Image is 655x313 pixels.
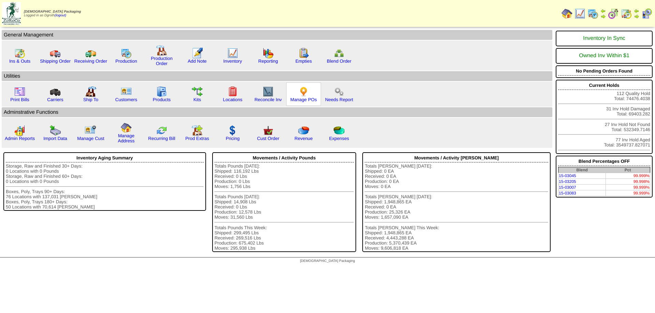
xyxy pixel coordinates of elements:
a: Receiving Order [74,59,107,64]
img: cust_order.png [263,125,274,136]
div: Movements / Activity Pounds [215,154,354,162]
img: orders.gif [192,48,203,59]
div: Totals Pounds [DATE]: Shipped: 116,192 Lbs Received: 0 Lbs Production: 0 Lbs Moves: 1,756 Lbs Tot... [215,163,354,251]
a: Admin Reports [5,136,35,141]
img: line_graph.gif [574,8,585,19]
td: 99.999% [606,173,650,179]
th: Pct [606,167,650,173]
a: Prod Extras [185,136,209,141]
a: Revenue [294,136,312,141]
img: calendarblend.gif [608,8,619,19]
div: 112 Quality Hold Total: 74476.4038 31 Inv Hold Damaged Total: 69403.282 27 Inv Hold Not Found Tot... [556,80,653,154]
img: calendarinout.gif [621,8,632,19]
img: calendarprod.gif [587,8,598,19]
div: No Pending Orders Found [558,67,650,76]
a: Pricing [226,136,240,141]
div: Current Holds [558,81,650,90]
div: Inventory In Sync [558,32,650,45]
a: Manage Address [118,133,135,143]
div: Inventory Aging Summary [6,154,204,162]
a: Customers [115,97,137,102]
img: home.gif [121,122,132,133]
a: Kits [193,97,201,102]
img: line_graph.gif [227,48,238,59]
img: graph.gif [263,48,274,59]
span: [DEMOGRAPHIC_DATA] Packaging [300,259,355,263]
img: factory.gif [156,45,167,56]
a: Production Order [151,56,173,66]
img: arrowleft.gif [634,8,639,14]
img: network.png [334,48,345,59]
a: Carriers [47,97,63,102]
span: [DEMOGRAPHIC_DATA] Packaging [24,10,81,14]
img: cabinet.gif [156,86,167,97]
a: Manage POs [290,97,317,102]
a: Reporting [258,59,278,64]
img: zoroco-logo-small.webp [2,2,21,25]
div: Owned Inv Within $1 [558,49,650,62]
a: Locations [223,97,242,102]
a: Cust Order [257,136,279,141]
img: truck3.gif [50,86,61,97]
img: import.gif [50,125,61,136]
a: 15-03205 [559,179,576,184]
a: 15-03045 [559,173,576,178]
img: truck.gif [50,48,61,59]
a: Shipping Order [40,59,71,64]
img: dollar.gif [227,125,238,136]
a: Needs Report [325,97,353,102]
img: arrowright.gif [634,14,639,19]
span: Logged in as Dgroth [24,10,81,17]
img: po.png [298,86,309,97]
div: Totals [PERSON_NAME] [DATE]: Shipped: 0 EA Received: 0 EA Production: 0 EA Moves: 0 EA Totals [PE... [365,163,548,251]
a: Recurring Bill [148,136,175,141]
img: graph2.png [14,125,25,136]
a: Inventory [223,59,242,64]
a: Add Note [188,59,207,64]
a: Ins & Outs [9,59,30,64]
img: workflow.png [334,86,345,97]
img: home.gif [562,8,572,19]
img: line_graph2.gif [263,86,274,97]
div: Blend Percentages OFF [558,157,650,166]
img: calendarprod.gif [121,48,132,59]
img: customers.gif [121,86,132,97]
div: Movements / Activity [PERSON_NAME] [365,154,548,162]
img: arrowright.gif [600,14,606,19]
a: Manage Cust [77,136,104,141]
img: prodextras.gif [192,125,203,136]
a: Production [115,59,137,64]
img: arrowleft.gif [600,8,606,14]
img: pie_chart.png [298,125,309,136]
img: workflow.gif [192,86,203,97]
img: truck2.gif [85,48,96,59]
a: (logout) [55,14,66,17]
td: 99.998% [606,179,650,185]
td: Adminstrative Functions [2,107,552,117]
img: pie_chart2.png [334,125,345,136]
a: Import Data [43,136,67,141]
img: managecust.png [85,125,97,136]
div: Storage, Raw and Finished 30+ Days: 0 Locations with 0 Pounds Storage, Raw and Finished 60+ Days:... [6,163,204,209]
a: Reconcile Inv [254,97,282,102]
td: 99.999% [606,190,650,196]
img: locations.gif [227,86,238,97]
img: calendarinout.gif [14,48,25,59]
td: 99.999% [606,185,650,190]
img: workorder.gif [298,48,309,59]
td: General Management [2,30,552,40]
img: calendarcustomer.gif [641,8,652,19]
th: Blend [558,167,606,173]
a: Expenses [329,136,349,141]
a: 15-03083 [559,191,576,195]
img: invoice2.gif [14,86,25,97]
a: Empties [295,59,312,64]
td: Utilities [2,71,552,81]
a: Ship To [83,97,98,102]
a: 15-03007 [559,185,576,190]
a: Blend Order [327,59,351,64]
a: Products [153,97,171,102]
img: factory2.gif [85,86,96,97]
img: reconcile.gif [156,125,167,136]
a: Print Bills [10,97,29,102]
